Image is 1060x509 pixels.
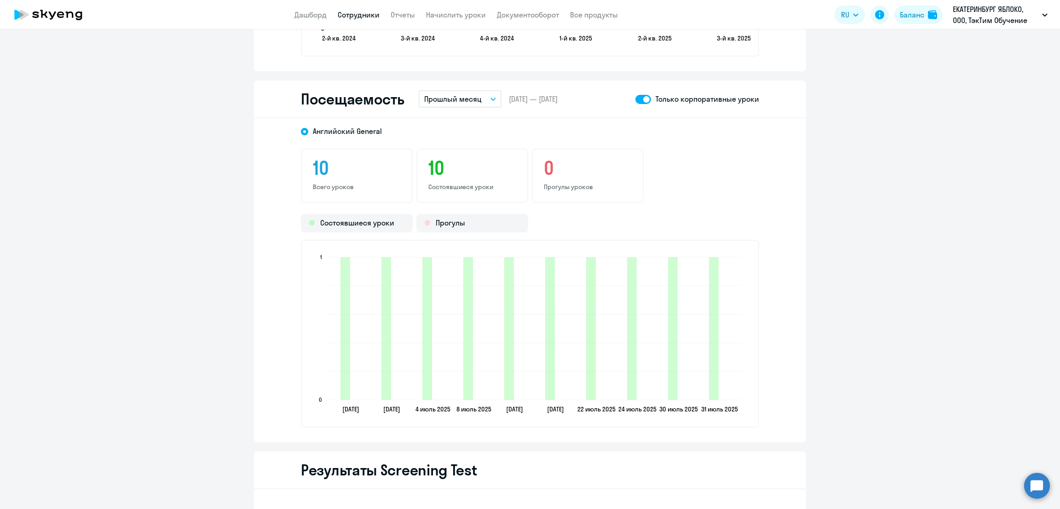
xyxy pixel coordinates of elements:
[717,34,751,42] text: 3-й кв. 2025
[668,257,678,400] path: 2025-07-29T21:00:00.000Z Состоявшиеся уроки 1
[656,93,759,104] p: Только корпоративные уроки
[900,9,924,20] div: Баланс
[319,396,322,403] text: 0
[586,257,596,400] path: 2025-07-21T21:00:00.000Z Состоявшиеся уроки 1
[422,257,432,400] path: 2025-07-03T21:00:00.000Z Состоявшиеся уроки 1
[545,257,555,400] path: 2025-07-17T21:00:00.000Z Состоявшиеся уроки 1
[338,10,380,19] a: Сотрудники
[301,214,413,232] div: Состоявшиеся уроки
[544,183,632,191] p: Прогулы уроков
[504,257,514,400] path: 2025-07-10T21:00:00.000Z Состоявшиеся уроки 1
[456,405,491,413] text: 8 июль 2025
[381,257,391,400] path: 2025-07-01T21:00:00.000Z Состоявшиеся уроки 1
[463,257,473,400] path: 2025-07-07T21:00:00.000Z Состоявшиеся уроки 1
[570,10,618,19] a: Все продукты
[659,405,698,413] text: 30 июль 2025
[415,405,450,413] text: 4 июль 2025
[294,10,327,19] a: Дашборд
[618,405,657,413] text: 24 июль 2025
[391,10,415,19] a: Отчеты
[701,405,738,413] text: 31 июль 2025
[841,9,849,20] span: RU
[322,34,356,42] text: 2-й кв. 2024
[313,183,401,191] p: Всего уроков
[301,90,404,108] h2: Посещаемость
[342,405,359,413] text: [DATE]
[506,405,523,413] text: [DATE]
[340,257,350,400] path: 2025-06-30T21:00:00.000Z Состоявшиеся уроки 1
[627,257,637,400] path: 2025-07-23T21:00:00.000Z Состоявшиеся уроки 1
[301,461,477,479] h2: Результаты Screening Test
[544,157,632,179] h3: 0
[383,405,400,413] text: [DATE]
[835,6,865,24] button: RU
[313,157,401,179] h3: 10
[419,90,501,108] button: Прошлый месяц
[894,6,943,24] button: Балансbalance
[428,157,516,179] h3: 10
[497,10,559,19] a: Документооборот
[559,34,592,42] text: 1-й кв. 2025
[313,126,382,136] span: Английский General
[480,34,514,42] text: 4-й кв. 2024
[577,405,616,413] text: 22 июль 2025
[401,34,435,42] text: 3-й кв. 2024
[709,257,719,400] path: 2025-07-30T21:00:00.000Z Состоявшиеся уроки 1
[638,34,672,42] text: 2-й кв. 2025
[426,10,486,19] a: Начислить уроки
[928,10,937,19] img: balance
[953,4,1038,26] p: ЕКАТЕРИНБУРГ ЯБЛОКО, ООО, ТэкТим Обучение
[424,93,482,104] p: Прошлый месяц
[547,405,564,413] text: [DATE]
[948,4,1052,26] button: ЕКАТЕРИНБУРГ ЯБЛОКО, ООО, ТэкТим Обучение
[416,214,528,232] div: Прогулы
[321,25,324,32] text: 0
[428,183,516,191] p: Состоявшиеся уроки
[320,254,322,260] text: 1
[509,94,558,104] span: [DATE] — [DATE]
